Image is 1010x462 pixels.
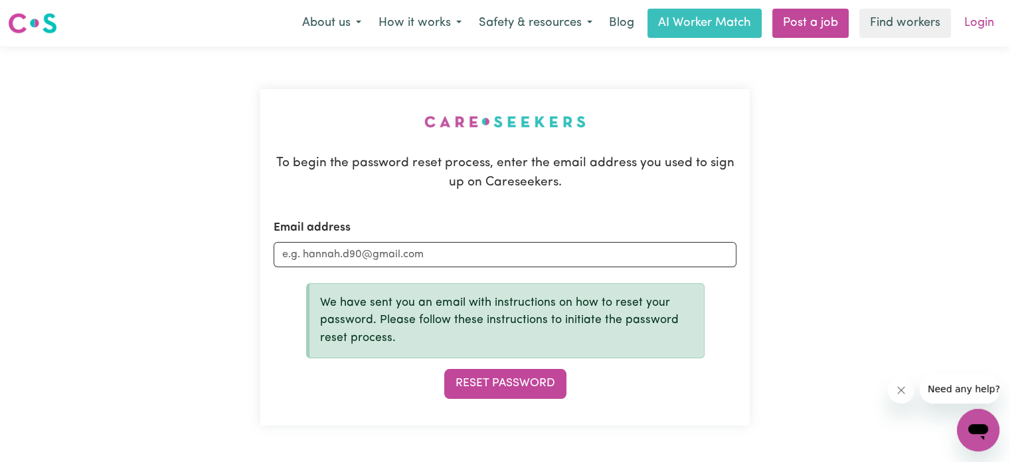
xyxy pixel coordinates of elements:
[274,219,351,237] label: Email address
[8,11,57,35] img: Careseekers logo
[294,9,370,37] button: About us
[8,9,80,20] span: Need any help?
[957,409,999,451] iframe: Button to launch messaging window
[320,294,693,347] p: We have sent you an email with instructions on how to reset your password. Please follow these in...
[647,9,762,38] a: AI Worker Match
[444,369,566,398] button: Reset Password
[470,9,601,37] button: Safety & resources
[8,8,57,39] a: Careseekers logo
[274,154,736,193] p: To begin the password reset process, enter the email address you used to sign up on Careseekers.
[956,9,1002,38] a: Login
[274,242,736,267] input: e.g. hannah.d90@gmail.com
[370,9,470,37] button: How it works
[772,9,849,38] a: Post a job
[920,374,999,404] iframe: Message from company
[888,377,914,404] iframe: Close message
[859,9,951,38] a: Find workers
[601,9,642,38] a: Blog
